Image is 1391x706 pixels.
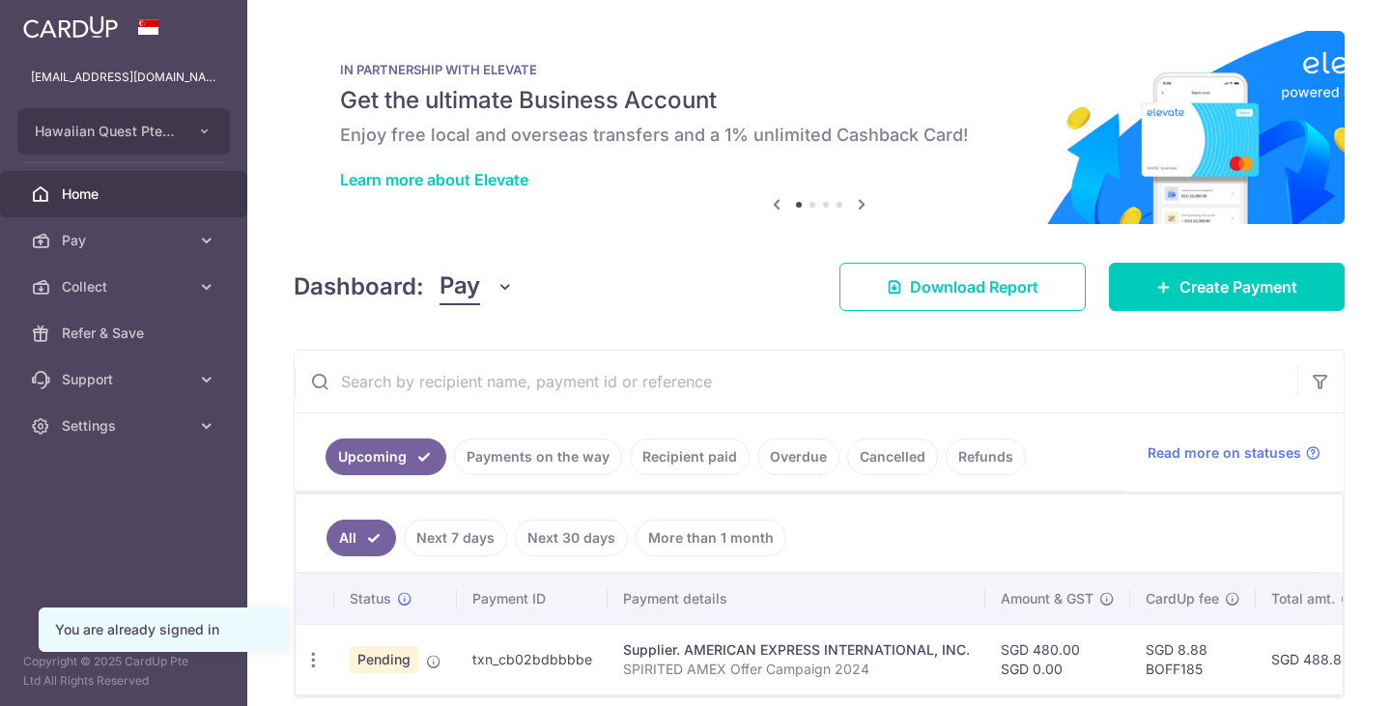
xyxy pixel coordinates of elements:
[636,520,786,556] a: More than 1 month
[1148,443,1301,463] span: Read more on statuses
[1148,443,1320,463] a: Read more on statuses
[457,574,608,624] th: Payment ID
[630,438,750,475] a: Recipient paid
[31,68,216,87] p: [EMAIL_ADDRESS][DOMAIN_NAME]
[454,438,622,475] a: Payments on the way
[623,640,970,660] div: Supplier. AMERICAN EXPRESS INTERNATIONAL, INC.
[847,438,938,475] a: Cancelled
[326,438,446,475] a: Upcoming
[1109,263,1345,311] a: Create Payment
[62,416,189,436] span: Settings
[515,520,628,556] a: Next 30 days
[457,624,608,694] td: txn_cb02bdbbbbe
[17,108,230,155] button: Hawaiian Quest Pte Ltd
[350,646,418,673] span: Pending
[23,15,118,39] img: CardUp
[985,624,1130,694] td: SGD 480.00 SGD 0.00
[1146,589,1219,608] span: CardUp fee
[326,520,396,556] a: All
[1271,589,1335,608] span: Total amt.
[62,370,189,389] span: Support
[294,269,424,304] h4: Dashboard:
[1256,624,1372,694] td: SGD 488.88
[910,275,1038,298] span: Download Report
[62,231,189,250] span: Pay
[340,124,1298,147] h6: Enjoy free local and overseas transfers and a 1% unlimited Cashback Card!
[295,351,1297,412] input: Search by recipient name, payment id or reference
[340,170,528,189] a: Learn more about Elevate
[340,85,1298,116] h5: Get the ultimate Business Account
[340,62,1298,77] p: IN PARTNERSHIP WITH ELEVATE
[946,438,1026,475] a: Refunds
[350,589,391,608] span: Status
[608,574,985,624] th: Payment details
[62,324,189,343] span: Refer & Save
[757,438,839,475] a: Overdue
[440,268,514,305] button: Pay
[62,184,189,204] span: Home
[623,660,970,679] p: SPIRITED AMEX Offer Campaign 2024
[440,268,480,305] span: Pay
[62,277,189,297] span: Collect
[294,31,1345,224] img: Renovation banner
[55,620,270,639] div: You are already signed in
[404,520,507,556] a: Next 7 days
[1130,624,1256,694] td: SGD 8.88 BOFF185
[35,122,178,141] span: Hawaiian Quest Pte Ltd
[1001,589,1093,608] span: Amount & GST
[839,263,1086,311] a: Download Report
[1179,275,1297,298] span: Create Payment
